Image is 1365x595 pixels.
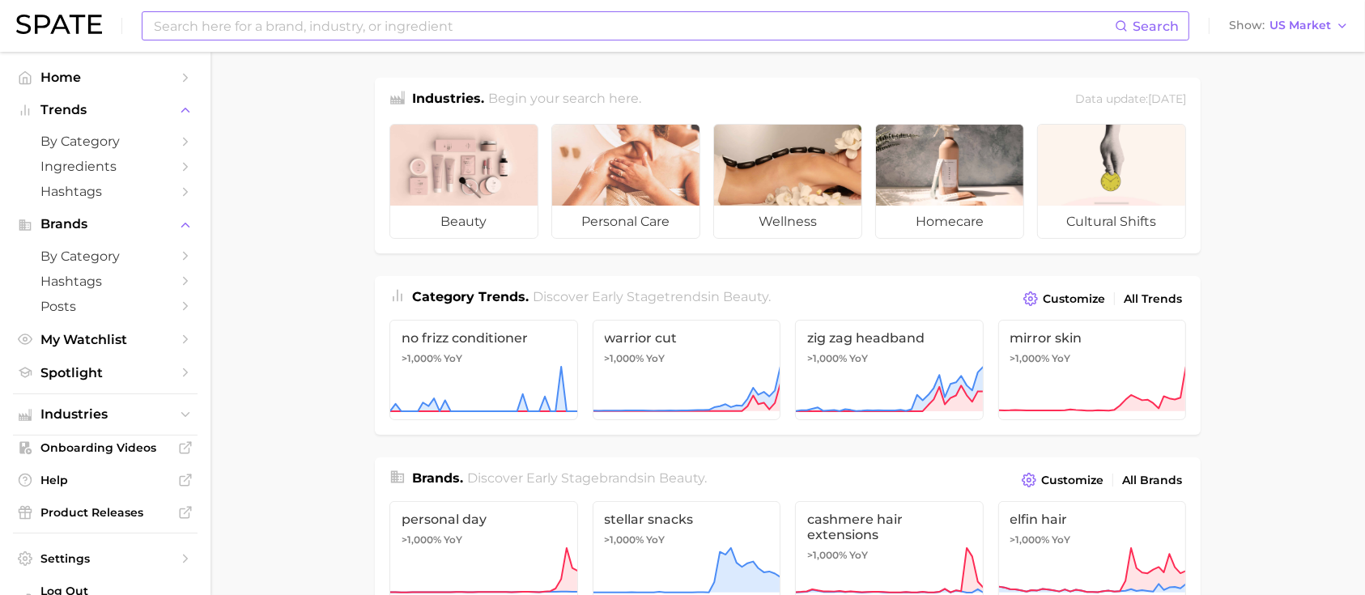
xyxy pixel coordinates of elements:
span: Customize [1041,474,1103,487]
button: ShowUS Market [1225,15,1353,36]
a: no frizz conditioner>1,000% YoY [389,320,578,420]
span: >1,000% [1010,352,1050,364]
span: Trends [40,103,170,117]
span: >1,000% [605,533,644,546]
a: cultural shifts [1037,124,1186,239]
span: zig zag headband [807,330,972,346]
span: Customize [1043,292,1105,306]
a: Hashtags [13,179,198,204]
span: YoY [444,533,462,546]
span: Onboarding Videos [40,440,170,455]
span: warrior cut [605,330,769,346]
a: Product Releases [13,500,198,525]
span: Spotlight [40,365,170,380]
span: All Brands [1122,474,1182,487]
span: YoY [1052,533,1071,546]
span: beauty [390,206,538,238]
a: homecare [875,124,1024,239]
span: stellar snacks [605,512,769,527]
a: warrior cut>1,000% YoY [593,320,781,420]
input: Search here for a brand, industry, or ingredient [152,12,1115,40]
span: beauty [724,289,769,304]
button: Brands [13,212,198,236]
span: Ingredients [40,159,170,174]
a: Home [13,65,198,90]
span: beauty [660,470,705,486]
a: All Trends [1120,288,1186,310]
span: Brands [40,217,170,232]
span: >1,000% [807,352,847,364]
h1: Industries. [412,89,484,111]
button: Trends [13,98,198,122]
span: YoY [647,352,665,365]
span: Posts [40,299,170,314]
span: personal day [402,512,566,527]
span: Help [40,473,170,487]
a: Ingredients [13,154,198,179]
a: by Category [13,244,198,269]
a: mirror skin>1,000% YoY [998,320,1187,420]
span: YoY [849,352,868,365]
span: Industries [40,407,170,422]
span: mirror skin [1010,330,1175,346]
span: My Watchlist [40,332,170,347]
a: Hashtags [13,269,198,294]
a: My Watchlist [13,327,198,352]
span: >1,000% [1010,533,1050,546]
span: Category Trends . [412,289,529,304]
span: wellness [714,206,861,238]
a: Settings [13,546,198,571]
button: Industries [13,402,198,427]
a: by Category [13,129,198,154]
span: Discover Early Stage brands in . [468,470,708,486]
span: >1,000% [605,352,644,364]
span: Hashtags [40,274,170,289]
span: Show [1229,21,1265,30]
span: All Trends [1124,292,1182,306]
a: All Brands [1118,470,1186,491]
span: Brands . [412,470,463,486]
a: beauty [389,124,538,239]
a: Onboarding Videos [13,436,198,460]
span: YoY [647,533,665,546]
a: personal care [551,124,700,239]
a: Spotlight [13,360,198,385]
span: US Market [1269,21,1331,30]
span: >1,000% [807,549,847,561]
span: >1,000% [402,533,441,546]
span: Home [40,70,170,85]
a: Posts [13,294,198,319]
img: SPATE [16,15,102,34]
span: personal care [552,206,700,238]
span: homecare [876,206,1023,238]
span: cashmere hair extensions [807,512,972,542]
span: by Category [40,249,170,264]
span: Product Releases [40,505,170,520]
a: Help [13,468,198,492]
span: elfin hair [1010,512,1175,527]
button: Customize [1018,469,1108,491]
span: Hashtags [40,184,170,199]
div: Data update: [DATE] [1075,89,1186,111]
span: Search [1133,19,1179,34]
span: YoY [849,549,868,562]
span: YoY [1052,352,1071,365]
span: no frizz conditioner [402,330,566,346]
span: by Category [40,134,170,149]
span: Settings [40,551,170,566]
button: Customize [1019,287,1109,310]
a: zig zag headband>1,000% YoY [795,320,984,420]
span: YoY [444,352,462,365]
a: wellness [713,124,862,239]
span: Discover Early Stage trends in . [534,289,772,304]
span: cultural shifts [1038,206,1185,238]
span: >1,000% [402,352,441,364]
h2: Begin your search here. [489,89,642,111]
